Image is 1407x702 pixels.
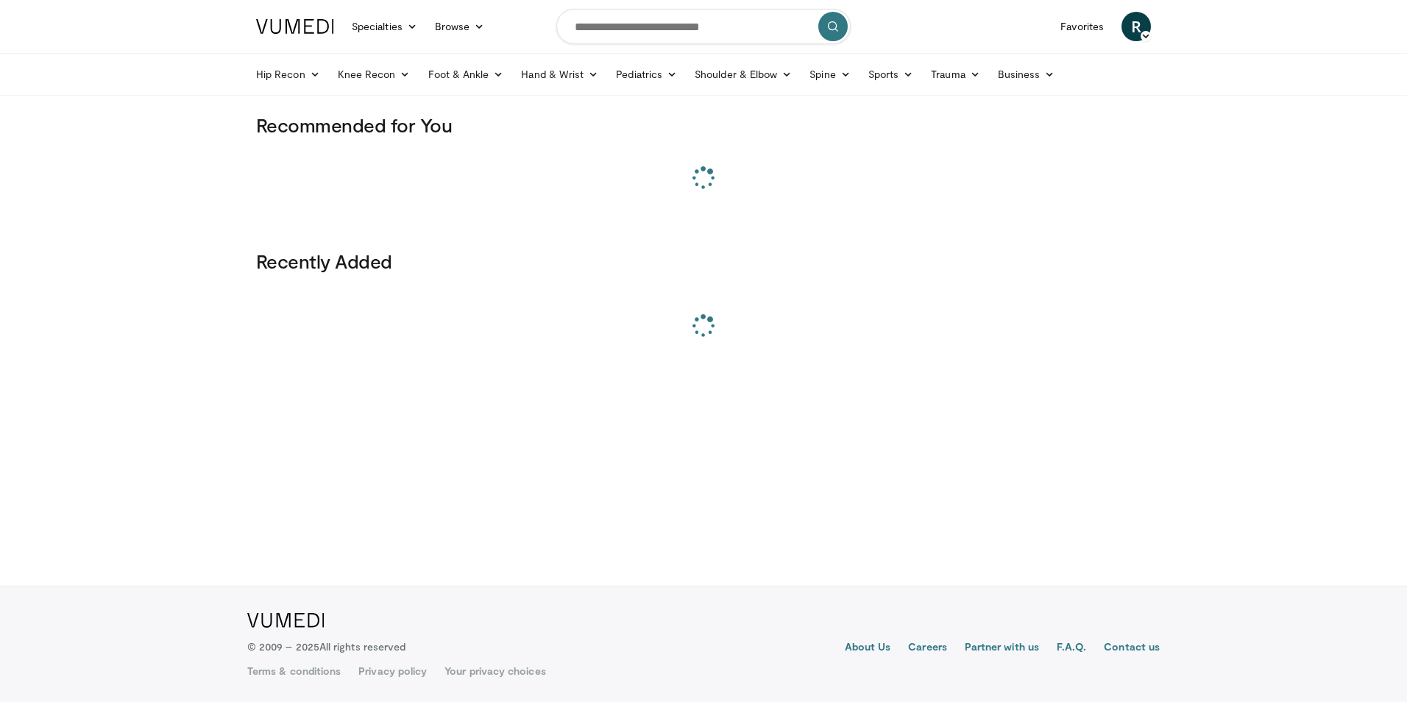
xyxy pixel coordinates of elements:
a: Hip Recon [247,60,329,89]
a: Business [989,60,1064,89]
a: Shoulder & Elbow [686,60,801,89]
a: Foot & Ankle [419,60,513,89]
a: Pediatrics [607,60,686,89]
a: Privacy policy [358,664,427,678]
a: Favorites [1052,12,1113,41]
a: Contact us [1104,639,1160,657]
a: F.A.Q. [1057,639,1086,657]
h3: Recommended for You [256,113,1151,137]
a: R [1121,12,1151,41]
img: VuMedi Logo [247,613,325,628]
p: © 2009 – 2025 [247,639,405,654]
a: Partner with us [965,639,1039,657]
a: Hand & Wrist [512,60,607,89]
a: Knee Recon [329,60,419,89]
a: About Us [845,639,891,657]
a: Careers [908,639,947,657]
a: Trauma [922,60,989,89]
a: Spine [801,60,859,89]
a: Terms & conditions [247,664,341,678]
h3: Recently Added [256,249,1151,273]
a: Specialties [343,12,426,41]
a: Your privacy choices [444,664,545,678]
input: Search topics, interventions [556,9,851,44]
span: All rights reserved [319,640,405,653]
a: Sports [860,60,923,89]
a: Browse [426,12,494,41]
img: VuMedi Logo [256,19,334,34]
